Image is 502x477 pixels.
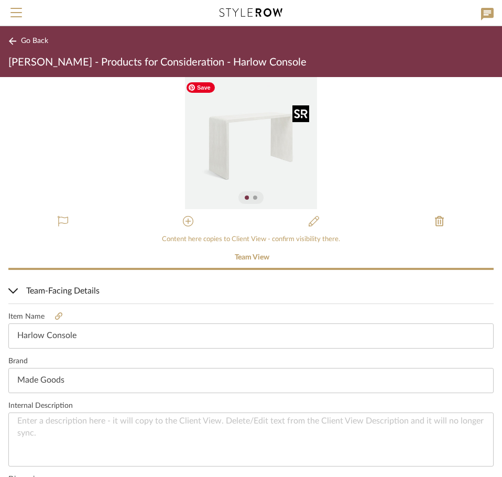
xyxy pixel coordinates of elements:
span: [PERSON_NAME] - Products for Consideration - Harlow Console [8,56,307,69]
button: Go Back [8,35,52,48]
div: Content here copies to Client View - confirm visibility there. [8,234,494,245]
label: Item Name [8,312,494,321]
input: Enter Brand [8,368,494,393]
input: Enter Item Name [8,323,494,349]
span: Team-Facing Details [8,285,489,297]
label: Brand [8,357,494,366]
span: Team View [235,254,269,261]
span: Save [187,82,215,93]
img: 29105ada-86fe-4624-8648-5e23530a4ec1_436x436.jpg [185,77,317,209]
span: Go Back [21,37,48,46]
label: Internal Description [8,402,494,410]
